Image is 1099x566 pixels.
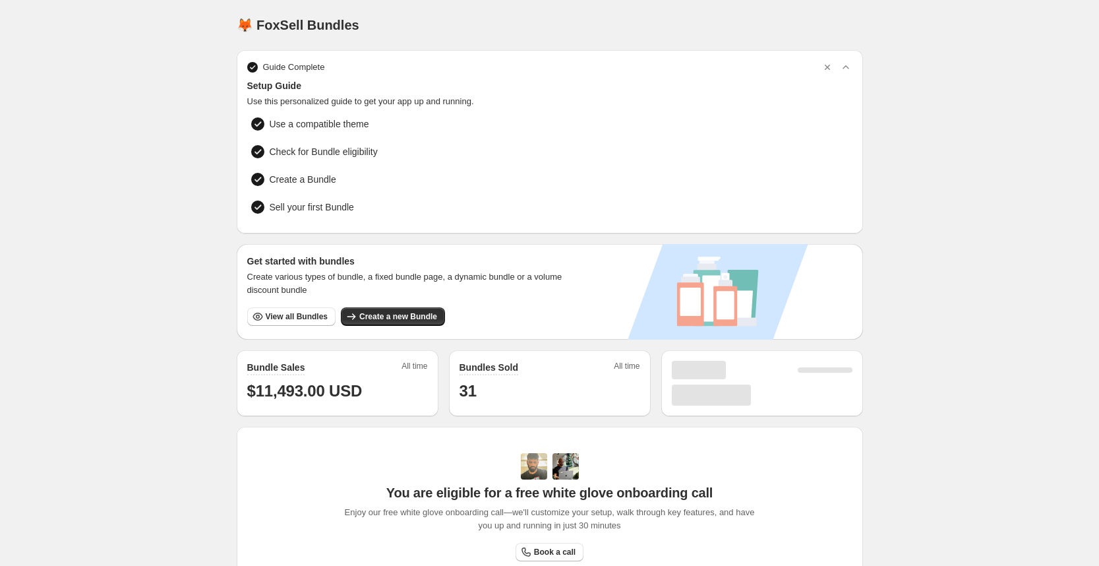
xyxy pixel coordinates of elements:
span: Enjoy our free white glove onboarding call—we'll customize your setup, walk through key features,... [338,506,761,532]
h2: Bundles Sold [460,361,518,374]
h2: Bundle Sales [247,361,305,374]
span: Setup Guide [247,79,852,92]
span: Book a call [534,547,576,557]
span: Sell your first Bundle [270,201,460,214]
a: Book a call [516,543,583,561]
span: Use this personalized guide to get your app up and running. [247,95,852,108]
img: Adi [521,453,547,480]
h3: Get started with bundles [247,255,575,268]
img: Prakhar [552,453,579,480]
span: Create a Bundle [270,173,336,186]
span: Guide Complete [263,61,325,74]
span: All time [614,361,639,375]
span: View all Bundles [266,311,328,322]
span: Check for Bundle eligibility [270,145,378,158]
span: Create various types of bundle, a fixed bundle page, a dynamic bundle or a volume discount bundle [247,270,575,297]
h1: $11,493.00 USD [247,381,428,402]
h1: 31 [460,381,640,402]
span: All time [401,361,427,375]
span: Use a compatible theme [270,117,369,131]
span: Create a new Bundle [359,311,437,322]
h1: 🦊 FoxSell Bundles [237,17,359,33]
button: Create a new Bundle [341,307,445,326]
button: View all Bundles [247,307,336,326]
span: You are eligible for a free white glove onboarding call [386,485,713,501]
